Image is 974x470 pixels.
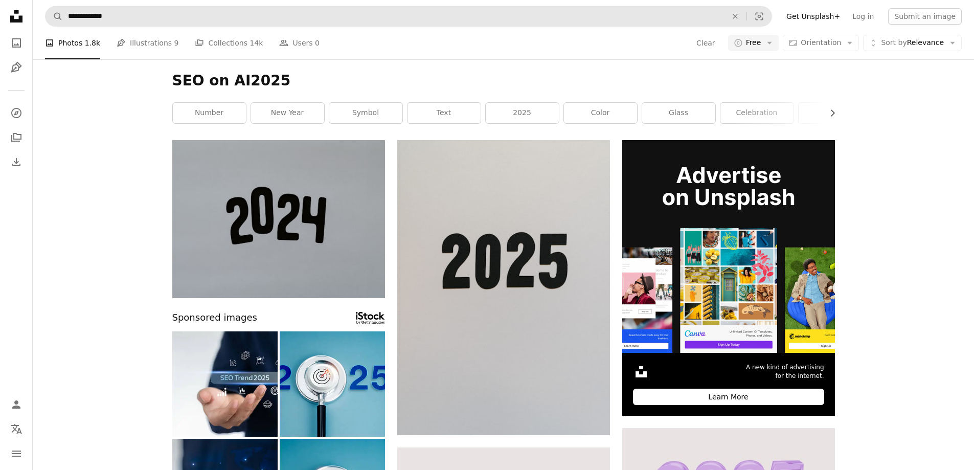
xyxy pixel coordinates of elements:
a: Log in / Sign up [6,394,27,415]
img: a close up of the number twenty twenty twenty twenty twenty twenty twenty twenty twenty twenty [172,140,385,299]
a: Collections 14k [195,27,263,59]
div: Learn More [633,389,824,405]
a: Illustrations 9 [117,27,178,59]
a: glass [642,103,715,123]
button: Search Unsplash [46,7,63,26]
button: Menu [6,443,27,464]
span: 14k [250,37,263,49]
a: Users 0 [279,27,320,59]
a: Photos [6,33,27,53]
a: Download History [6,152,27,172]
span: Sponsored images [172,310,257,325]
a: color [564,103,637,123]
a: Log in [846,8,880,25]
img: file-1631306537910-2580a29a3cfcimage [633,364,649,380]
span: Sort by [881,38,907,47]
a: a close up of the number twenty twenty twenty twenty twenty twenty twenty twenty twenty twenty [172,214,385,223]
a: new year [251,103,324,123]
button: Visual search [747,7,772,26]
span: Free [746,38,761,48]
img: Hand holding digital SEO Trend 2025 interface with search icon and marketing analytics. Concept o... [172,331,278,437]
h1: SEO on AI2025 [172,72,835,90]
img: Happy new year 2025 with technology and business trends review concept. 2025 calendar number with... [280,331,385,437]
a: 2025 [486,103,559,123]
form: Find visuals sitewide [45,6,772,27]
a: Collections [6,127,27,148]
img: file-1636576776643-80d394b7be57image [622,140,835,353]
span: Orientation [801,38,841,47]
a: celebration [720,103,794,123]
button: Free [728,35,779,51]
a: A close up of a clock on a white wall [397,283,610,292]
a: A new kind of advertisingfor the internet.Learn More [622,140,835,416]
button: Language [6,419,27,439]
button: Sort byRelevance [863,35,962,51]
button: Orientation [783,35,859,51]
a: symbol [329,103,402,123]
a: Home — Unsplash [6,6,27,29]
a: number [173,103,246,123]
a: Illustrations [6,57,27,78]
button: Clear [724,7,746,26]
a: Explore [6,103,27,123]
span: 0 [315,37,320,49]
button: scroll list to the right [823,103,835,123]
span: A new kind of advertising for the internet. [746,363,824,381]
span: 9 [174,37,179,49]
button: Submit an image [888,8,962,25]
a: Get Unsplash+ [780,8,846,25]
a: text [407,103,481,123]
img: A close up of a clock on a white wall [397,140,610,435]
span: Relevance [881,38,944,48]
button: Clear [696,35,716,51]
a: object [799,103,872,123]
